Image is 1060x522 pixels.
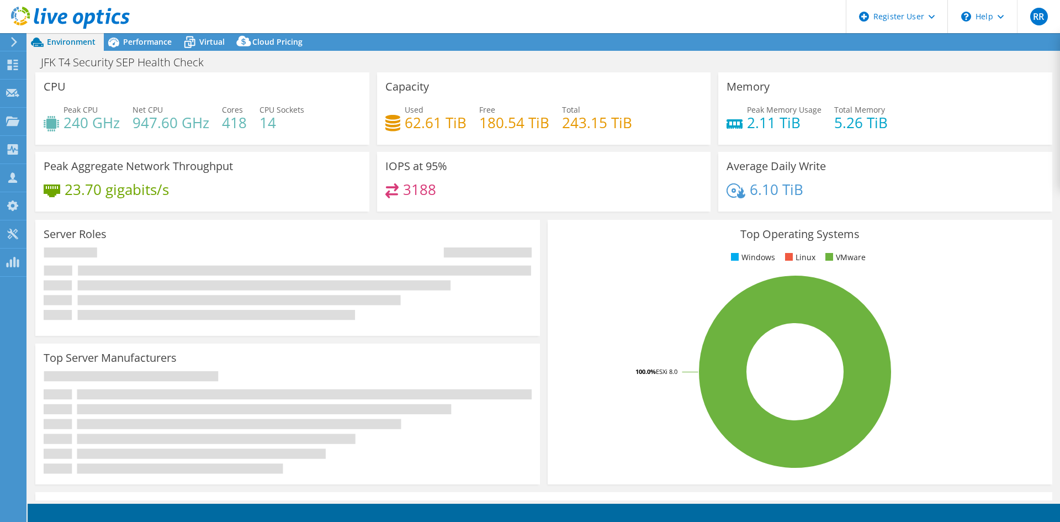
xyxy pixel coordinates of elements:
h4: 62.61 TiB [405,117,467,129]
h3: Server Roles [44,228,107,240]
span: Total [562,104,580,115]
h4: 418 [222,117,247,129]
h3: Peak Aggregate Network Throughput [44,160,233,172]
h4: 2.11 TiB [747,117,821,129]
li: Windows [728,251,775,263]
span: Environment [47,36,96,47]
span: Net CPU [132,104,163,115]
span: Peak CPU [63,104,98,115]
span: Total Memory [834,104,885,115]
h4: 14 [259,117,304,129]
h3: Average Daily Write [727,160,826,172]
h1: JFK T4 Security SEP Health Check [36,56,221,68]
h4: 947.60 GHz [132,117,209,129]
h3: Top Server Manufacturers [44,352,177,364]
h4: 180.54 TiB [479,117,549,129]
h3: IOPS at 95% [385,160,447,172]
h4: 243.15 TiB [562,117,632,129]
h3: Memory [727,81,770,93]
li: VMware [823,251,866,263]
span: Peak Memory Usage [747,104,821,115]
span: Cores [222,104,243,115]
h4: 240 GHz [63,117,120,129]
h4: 23.70 gigabits/s [65,183,169,196]
svg: \n [961,12,971,22]
h4: 5.26 TiB [834,117,888,129]
h3: Capacity [385,81,429,93]
span: Virtual [199,36,225,47]
li: Linux [782,251,815,263]
tspan: ESXi 8.0 [656,367,677,376]
tspan: 100.0% [635,367,656,376]
span: Free [479,104,495,115]
span: Performance [123,36,172,47]
span: CPU Sockets [259,104,304,115]
span: Cloud Pricing [252,36,303,47]
h3: Top Operating Systems [556,228,1044,240]
h3: CPU [44,81,66,93]
h4: 3188 [403,183,436,196]
span: RR [1030,8,1048,25]
span: Used [405,104,423,115]
h4: 6.10 TiB [750,183,803,196]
